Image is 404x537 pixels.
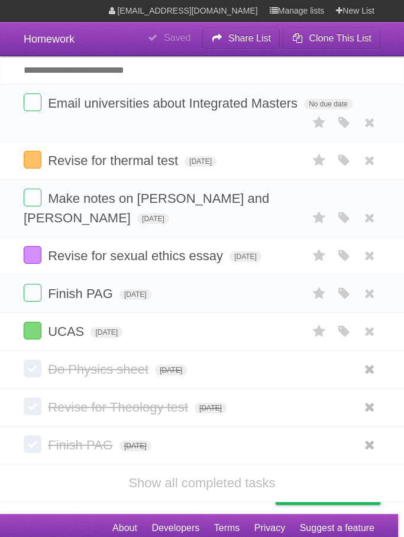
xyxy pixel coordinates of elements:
[202,28,280,49] button: Share List
[48,96,300,111] span: Email universities about Integrated Masters
[137,213,169,224] span: [DATE]
[304,99,352,109] span: No due date
[24,322,41,339] label: Done
[24,246,41,264] label: Done
[48,400,191,415] span: Revise for Theology test
[24,360,41,377] label: Done
[164,33,190,43] b: Saved
[48,362,151,377] span: Do Physics sheet
[308,284,331,303] label: Star task
[24,93,41,111] label: Done
[308,322,331,341] label: Star task
[228,33,271,43] b: Share List
[185,156,216,167] span: [DATE]
[24,33,75,45] span: Homework
[155,365,187,376] span: [DATE]
[24,189,41,206] label: Done
[48,248,226,263] span: Revise for sexual ethics essay
[48,153,181,168] span: Revise for thermal test
[308,208,331,228] label: Star task
[24,151,41,169] label: Done
[119,441,151,451] span: [DATE]
[308,113,331,132] label: Star task
[128,475,275,490] a: Show all completed tasks
[24,397,41,415] label: Done
[283,28,380,49] button: Clone This List
[24,191,269,225] span: Make notes on [PERSON_NAME] and [PERSON_NAME]
[195,403,227,413] span: [DATE]
[119,289,151,300] span: [DATE]
[308,246,331,266] label: Star task
[91,327,122,338] span: [DATE]
[308,151,331,170] label: Star task
[24,284,41,302] label: Done
[24,435,41,453] label: Done
[300,484,374,504] span: Buy me a coffee
[309,33,371,43] b: Clone This List
[48,438,116,452] span: Finish PAG
[230,251,261,262] span: [DATE]
[48,286,116,301] span: Finish PAG
[48,324,87,339] span: UCAS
